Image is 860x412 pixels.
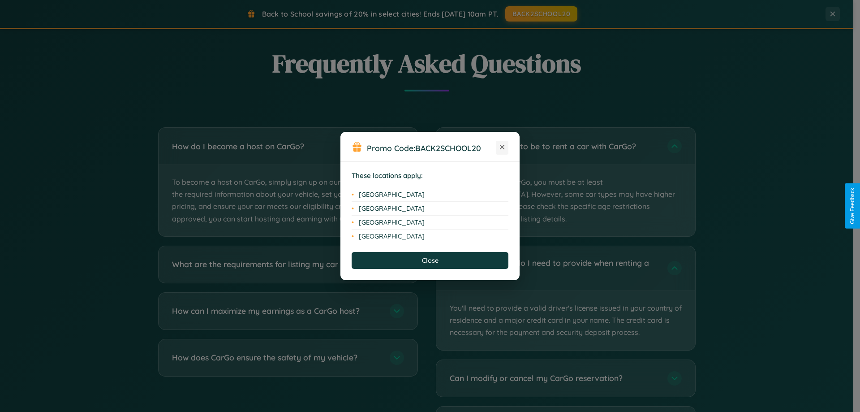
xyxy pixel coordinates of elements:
li: [GEOGRAPHIC_DATA] [352,230,508,243]
b: BACK2SCHOOL20 [415,143,481,153]
strong: These locations apply: [352,171,423,180]
li: [GEOGRAPHIC_DATA] [352,202,508,216]
button: Close [352,252,508,269]
div: Give Feedback [849,188,856,224]
li: [GEOGRAPHIC_DATA] [352,188,508,202]
h3: Promo Code: [367,143,496,153]
li: [GEOGRAPHIC_DATA] [352,216,508,230]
